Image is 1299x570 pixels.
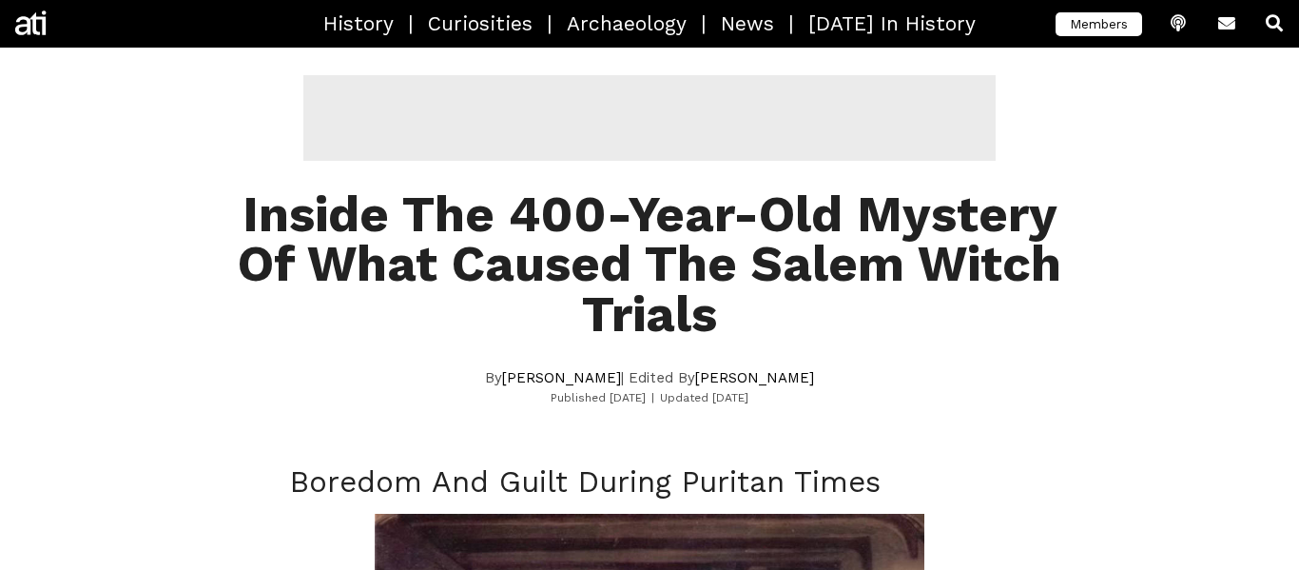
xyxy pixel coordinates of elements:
a: [PERSON_NAME] [695,369,814,386]
div: Published [DATE] [551,389,646,407]
div: Inside The 400-Year-Old Mystery Of What Caused The Salem Witch Trials [208,189,1091,340]
div: By | Edited By [386,367,913,390]
span: Members [1056,12,1142,36]
h2: Boredom And Guilt During Puritan Times [290,465,1009,500]
div: Updated [DATE] [646,389,748,407]
a: [PERSON_NAME] [502,369,621,386]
